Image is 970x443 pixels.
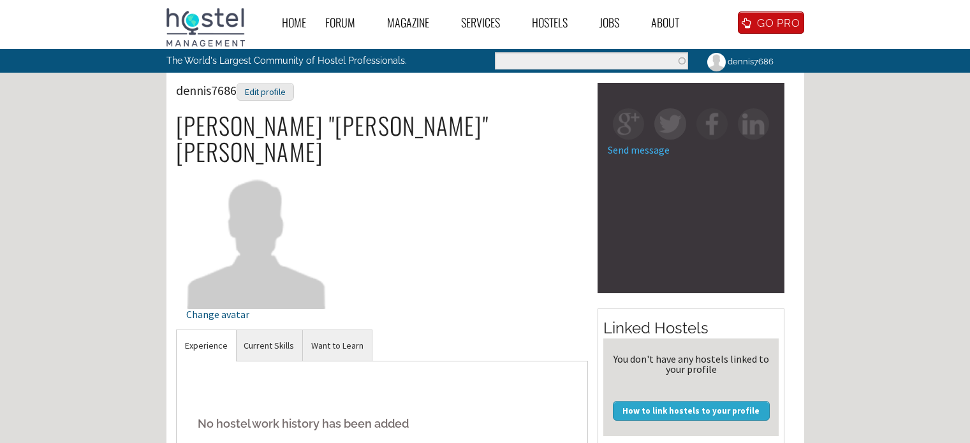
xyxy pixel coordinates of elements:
img: Hostel Management Home [166,8,245,47]
p: The World's Largest Community of Hostel Professionals. [166,49,432,72]
a: Edit profile [237,82,294,98]
h5: No hostel work history has been added [186,404,578,443]
a: Current Skills [235,330,302,361]
a: Experience [177,330,236,361]
a: Change avatar [186,231,327,319]
a: Home [272,8,316,37]
a: Jobs [590,8,642,37]
a: Send message [608,143,670,156]
img: dennis7686's picture [186,168,327,309]
span: dennis7686 [176,82,294,98]
div: Edit profile [237,83,294,101]
a: dennis7686 [698,49,781,74]
div: Change avatar [186,309,327,319]
a: GO PRO [738,11,804,34]
div: You don't have any hostels linked to your profile [608,354,774,374]
img: gp-square.png [613,108,644,140]
a: Magazine [378,8,452,37]
a: Hostels [522,8,590,37]
h2: [PERSON_NAME] "[PERSON_NAME]" [PERSON_NAME] [176,112,589,165]
a: Forum [316,8,378,37]
a: How to link hostels to your profile [613,401,770,420]
img: in-square.png [738,108,769,140]
a: Want to Learn [303,330,372,361]
h2: Linked Hostels [603,317,779,339]
img: fb-square.png [696,108,728,140]
input: Enter the terms you wish to search for. [495,52,688,69]
img: dennis7686's picture [705,51,728,73]
img: tw-square.png [654,108,686,140]
a: About [642,8,702,37]
a: Services [452,8,522,37]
